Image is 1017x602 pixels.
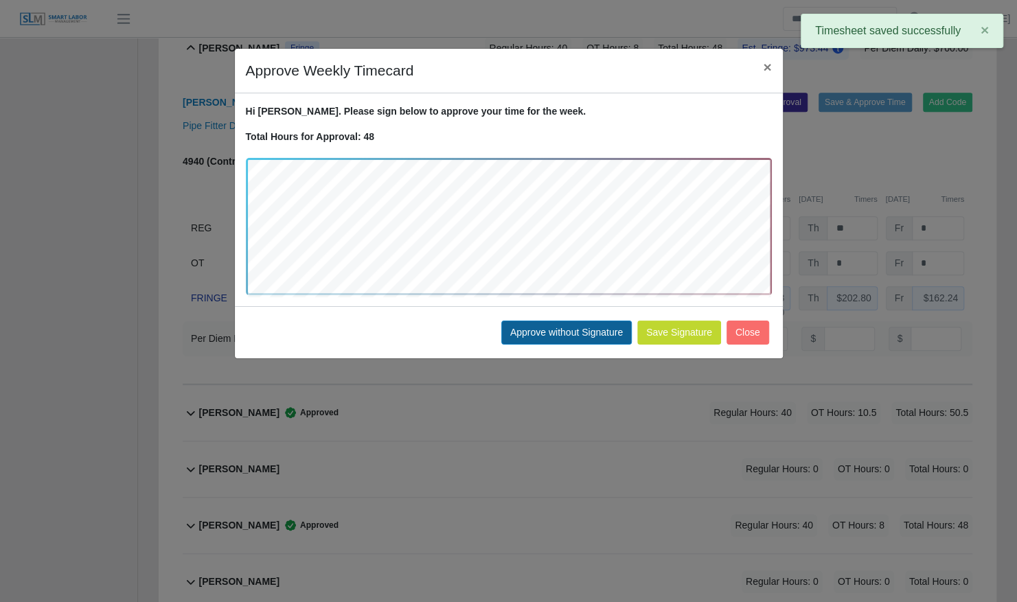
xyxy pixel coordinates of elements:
[246,106,586,117] strong: Hi [PERSON_NAME]. Please sign below to approve your time for the week.
[246,131,374,142] strong: Total Hours for Approval: 48
[752,49,782,85] button: Close
[763,59,771,75] span: ×
[801,14,1003,48] div: Timesheet saved successfully
[981,22,989,38] span: ×
[501,321,632,345] button: Approve without Signature
[637,321,721,345] button: Save Signature
[727,321,769,345] button: Close
[246,60,414,82] h4: Approve Weekly Timecard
